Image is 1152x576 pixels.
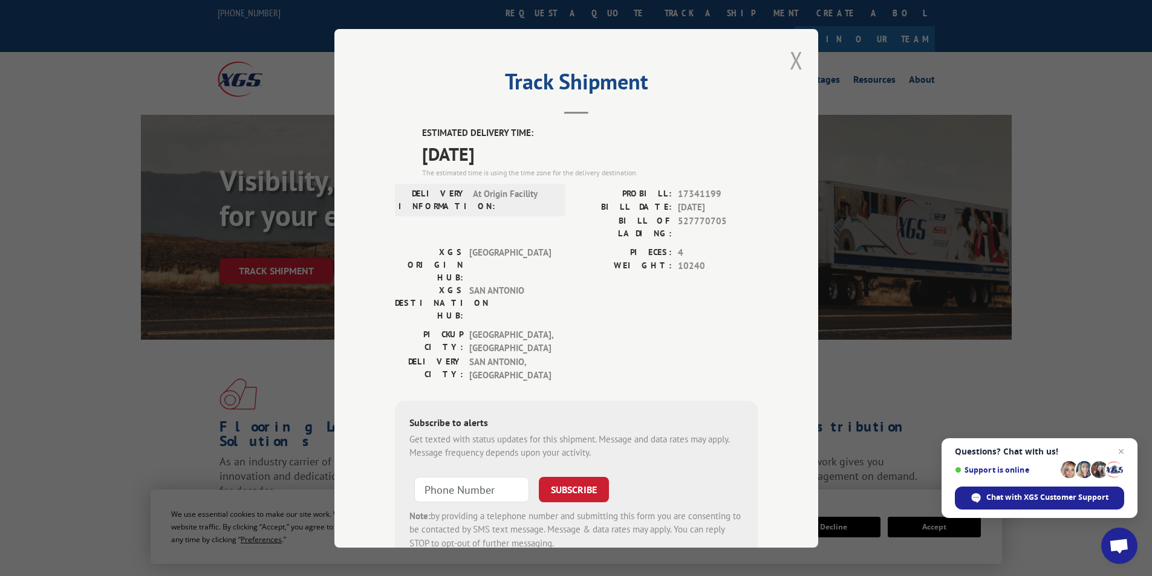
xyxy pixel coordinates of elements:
[469,328,551,355] span: [GEOGRAPHIC_DATA] , [GEOGRAPHIC_DATA]
[678,187,758,201] span: 17341199
[409,415,743,432] div: Subscribe to alerts
[1101,528,1137,564] div: Open chat
[576,187,672,201] label: PROBILL:
[409,510,431,521] strong: Note:
[576,214,672,239] label: BILL OF LADING:
[469,245,551,283] span: [GEOGRAPHIC_DATA]
[955,487,1124,510] div: Chat with XGS Customer Support
[395,283,463,322] label: XGS DESTINATION HUB:
[678,259,758,273] span: 10240
[576,245,672,259] label: PIECES:
[469,355,551,382] span: SAN ANTONIO , [GEOGRAPHIC_DATA]
[422,167,758,178] div: The estimated time is using the time zone for the delivery destination.
[955,447,1124,456] span: Questions? Chat with us!
[395,328,463,355] label: PICKUP CITY:
[539,476,609,502] button: SUBSCRIBE
[395,245,463,283] label: XGS ORIGIN HUB:
[576,259,672,273] label: WEIGHT:
[678,214,758,239] span: 527770705
[395,355,463,382] label: DELIVERY CITY:
[986,492,1108,503] span: Chat with XGS Customer Support
[473,187,555,212] span: At Origin Facility
[576,201,672,215] label: BILL DATE:
[469,283,551,322] span: SAN ANTONIO
[790,44,803,76] button: Close modal
[1114,444,1128,459] span: Close chat
[422,126,758,140] label: ESTIMATED DELIVERY TIME:
[409,432,743,459] div: Get texted with status updates for this shipment. Message and data rates may apply. Message frequ...
[414,476,529,502] input: Phone Number
[678,245,758,259] span: 4
[955,465,1056,474] span: Support is online
[399,187,467,212] label: DELIVERY INFORMATION:
[395,73,758,96] h2: Track Shipment
[678,201,758,215] span: [DATE]
[422,140,758,167] span: [DATE]
[409,509,743,550] div: by providing a telephone number and submitting this form you are consenting to be contacted by SM...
